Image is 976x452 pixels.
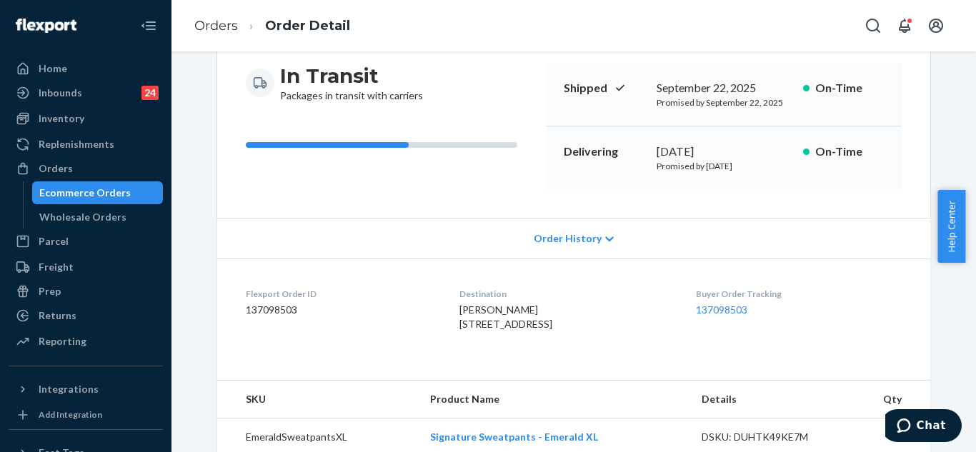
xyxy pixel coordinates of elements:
dt: Flexport Order ID [246,288,437,300]
div: Packages in transit with carriers [280,63,423,103]
div: September 22, 2025 [657,80,792,96]
dd: 137098503 [246,303,437,317]
th: Details [690,381,847,418]
div: Orders [39,161,73,176]
p: On-Time [815,80,885,96]
a: 137098503 [696,303,747,316]
th: SKU [217,381,419,418]
img: Flexport logo [16,19,76,33]
div: Reporting [39,334,86,348]
dt: Buyer Order Tracking [696,288,902,300]
span: Order History [534,231,602,246]
a: Inbounds24 [9,81,163,104]
a: Wholesale Orders [32,206,164,228]
iframe: Opens a widget where you can chat to one of our agents [885,409,962,445]
th: Qty [847,381,930,418]
button: Open Search Box [859,11,887,40]
div: Integrations [39,382,99,396]
button: Close Navigation [134,11,163,40]
div: Parcel [39,234,69,248]
span: [PERSON_NAME] [STREET_ADDRESS] [459,303,552,330]
div: Prep [39,284,61,298]
h3: In Transit [280,63,423,89]
a: Add Integration [9,406,163,423]
div: Returns [39,308,76,323]
div: Wholesale Orders [39,210,126,224]
button: Integrations [9,378,163,401]
a: Signature Sweatpants - Emerald XL [430,431,598,443]
p: Delivering [564,144,645,160]
p: Promised by [DATE] [657,160,792,172]
div: Freight [39,260,74,274]
th: Product Name [419,381,690,418]
div: Replenishments [39,137,114,151]
div: Inbounds [39,86,82,100]
ol: breadcrumbs [183,5,362,47]
button: Help Center [937,190,965,263]
a: Orders [9,157,163,180]
div: DSKU: DUHTK49KE7M [702,430,836,444]
a: Freight [9,256,163,278]
a: Returns [9,304,163,327]
div: 24 [141,86,159,100]
p: On-Time [815,144,885,160]
p: Promised by September 22, 2025 [657,96,792,109]
button: Open account menu [922,11,950,40]
div: Inventory [39,111,84,126]
a: Inventory [9,107,163,130]
a: Replenishments [9,133,163,156]
p: Shipped [564,80,645,96]
a: Ecommerce Orders [32,181,164,204]
div: Add Integration [39,408,102,421]
a: Reporting [9,330,163,353]
a: Parcel [9,230,163,253]
dt: Destination [459,288,672,300]
a: Prep [9,280,163,303]
a: Order Detail [265,18,350,34]
button: Open notifications [890,11,919,40]
a: Home [9,57,163,80]
div: [DATE] [657,144,792,160]
div: Ecommerce Orders [39,186,131,200]
a: Orders [194,18,238,34]
div: Home [39,61,67,76]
